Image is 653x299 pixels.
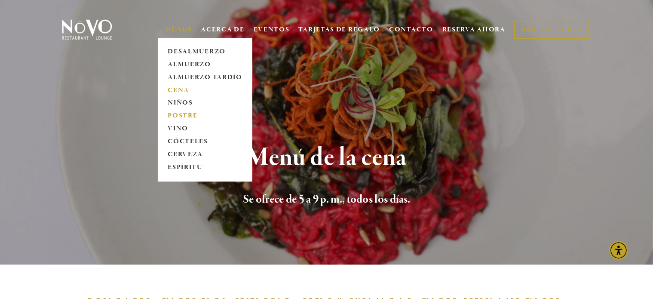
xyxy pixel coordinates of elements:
[165,71,245,84] a: ALMUERZO TARDÍO
[168,99,193,107] font: NIÑOS
[165,136,245,148] a: CÓCTELES
[165,25,192,34] a: MENÚS
[168,137,208,146] font: CÓCTELES
[168,86,189,95] font: CENA
[165,84,245,97] a: CENA
[60,19,114,40] img: Restaurante y salón Novo
[165,45,245,58] a: DESALMUERZO
[165,161,245,174] a: ESPÍRITU
[299,25,380,34] font: TARJETAS DE REGALO
[168,150,203,159] font: CERVEZA
[168,124,188,133] font: VINO
[165,148,245,161] a: CERVEZA
[168,73,242,82] font: ALMUERZO TARDÍO
[168,111,197,120] font: POSTRE
[165,58,245,71] a: ALMUERZO
[442,25,506,34] font: RESERVA AHORA
[442,22,506,38] a: RESERVA AHORA
[514,21,589,39] a: ORDENAR AHORA
[246,141,407,174] font: Menú de la cena
[165,97,245,110] a: NIÑOS
[165,110,245,123] a: POSTRE
[168,60,211,69] font: ALMUERZO
[299,22,380,38] a: TARJETAS DE REGALO
[168,163,202,172] font: ESPÍRITU
[521,26,582,34] font: ORDENAR AHORA
[389,25,433,34] font: CONTACTO
[165,123,245,136] a: VINO
[609,241,628,260] div: Menú de Accesibilidad
[201,25,244,34] a: ACERCA DE
[389,22,433,38] a: CONTACTO
[254,25,290,34] a: EVENTOS
[168,47,226,56] font: DESALMUERZO
[243,192,410,207] font: Se ofrece de 5 a 9 p. m., todos los días.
